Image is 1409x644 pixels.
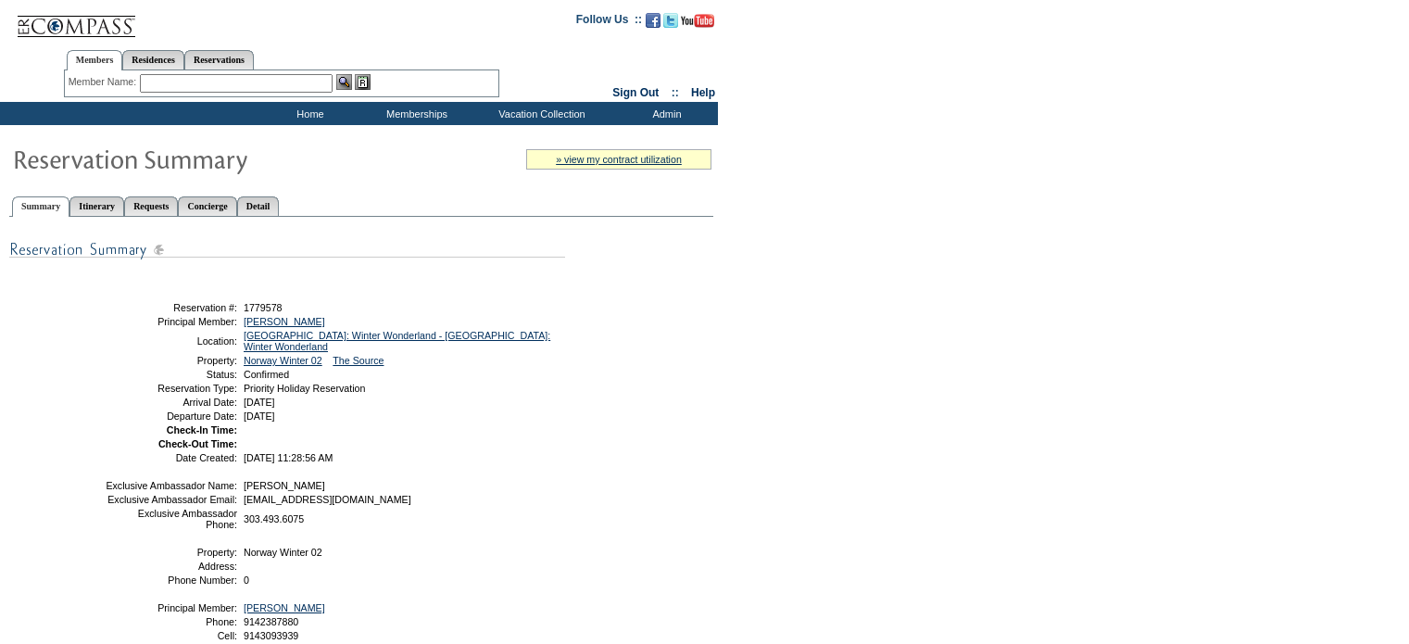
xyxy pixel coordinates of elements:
[556,154,682,165] a: » view my contract utilization
[105,397,237,408] td: Arrival Date:
[336,74,352,90] img: View
[576,11,642,33] td: Follow Us ::
[244,513,304,524] span: 303.493.6075
[244,547,322,558] span: Norway Winter 02
[244,302,283,313] span: 1779578
[663,19,678,30] a: Follow us on Twitter
[244,480,325,491] span: [PERSON_NAME]
[105,383,237,394] td: Reservation Type:
[105,575,237,586] td: Phone Number:
[646,13,660,28] img: Become our fan on Facebook
[105,630,237,641] td: Cell:
[178,196,236,216] a: Concierge
[237,196,280,216] a: Detail
[361,102,468,125] td: Memberships
[244,494,411,505] span: [EMAIL_ADDRESS][DOMAIN_NAME]
[244,383,365,394] span: Priority Holiday Reservation
[9,238,565,261] img: subTtlResSummary.gif
[105,561,237,572] td: Address:
[105,316,237,327] td: Principal Member:
[105,480,237,491] td: Exclusive Ambassador Name:
[105,452,237,463] td: Date Created:
[681,19,714,30] a: Subscribe to our YouTube Channel
[244,630,298,641] span: 9143093939
[611,102,718,125] td: Admin
[244,410,275,422] span: [DATE]
[244,330,550,352] a: [GEOGRAPHIC_DATA]: Winter Wonderland - [GEOGRAPHIC_DATA]: Winter Wonderland
[244,397,275,408] span: [DATE]
[105,330,237,352] td: Location:
[244,316,325,327] a: [PERSON_NAME]
[672,86,679,99] span: ::
[105,616,237,627] td: Phone:
[105,355,237,366] td: Property:
[105,494,237,505] td: Exclusive Ambassador Email:
[612,86,659,99] a: Sign Out
[122,50,184,69] a: Residences
[468,102,611,125] td: Vacation Collection
[184,50,254,69] a: Reservations
[255,102,361,125] td: Home
[244,616,298,627] span: 9142387880
[158,438,237,449] strong: Check-Out Time:
[12,196,69,217] a: Summary
[105,410,237,422] td: Departure Date:
[691,86,715,99] a: Help
[105,508,237,530] td: Exclusive Ambassador Phone:
[244,602,325,613] a: [PERSON_NAME]
[69,196,124,216] a: Itinerary
[244,575,249,586] span: 0
[333,355,384,366] a: The Source
[663,13,678,28] img: Follow us on Twitter
[244,452,333,463] span: [DATE] 11:28:56 AM
[124,196,178,216] a: Requests
[105,369,237,380] td: Status:
[244,369,289,380] span: Confirmed
[69,74,140,90] div: Member Name:
[646,19,660,30] a: Become our fan on Facebook
[167,424,237,436] strong: Check-In Time:
[244,355,322,366] a: Norway Winter 02
[12,140,383,177] img: Reservaton Summary
[67,50,123,70] a: Members
[681,14,714,28] img: Subscribe to our YouTube Channel
[355,74,371,90] img: Reservations
[105,602,237,613] td: Principal Member:
[105,302,237,313] td: Reservation #:
[105,547,237,558] td: Property:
